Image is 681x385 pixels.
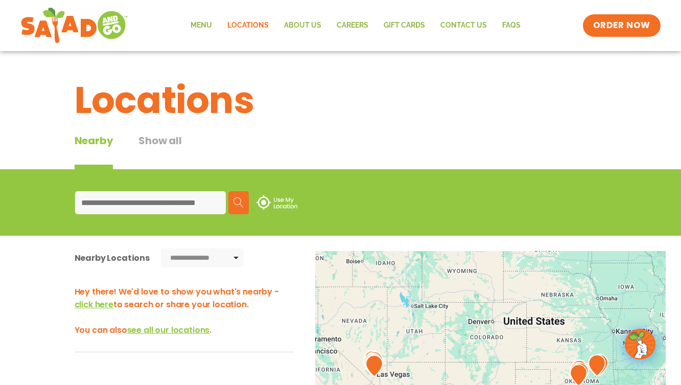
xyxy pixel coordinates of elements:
[433,14,495,37] a: Contact Us
[593,19,650,32] span: ORDER NOW
[329,14,376,37] a: Careers
[183,14,220,37] a: Menu
[75,133,207,169] div: Tabbed content
[75,299,113,310] span: click here
[626,330,654,358] img: wpChatIcon
[376,14,433,37] a: GIFT CARDS
[276,14,329,37] a: About Us
[233,197,244,208] img: search.svg
[20,5,128,46] img: new-SAG-logo-768×292
[138,133,181,169] button: Show all
[127,324,210,336] span: see all our locations
[220,14,276,37] a: Locations
[256,195,297,210] img: use-location.svg
[75,133,113,169] div: Nearby
[75,252,150,264] div: Nearby Locations
[183,14,528,37] nav: Menu
[583,14,661,37] a: ORDER NOW
[75,73,607,128] h1: Locations
[495,14,528,37] a: FAQs
[75,285,294,336] h3: Hey there! We'd love to show you what's nearby - to search or share your location. You can also .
